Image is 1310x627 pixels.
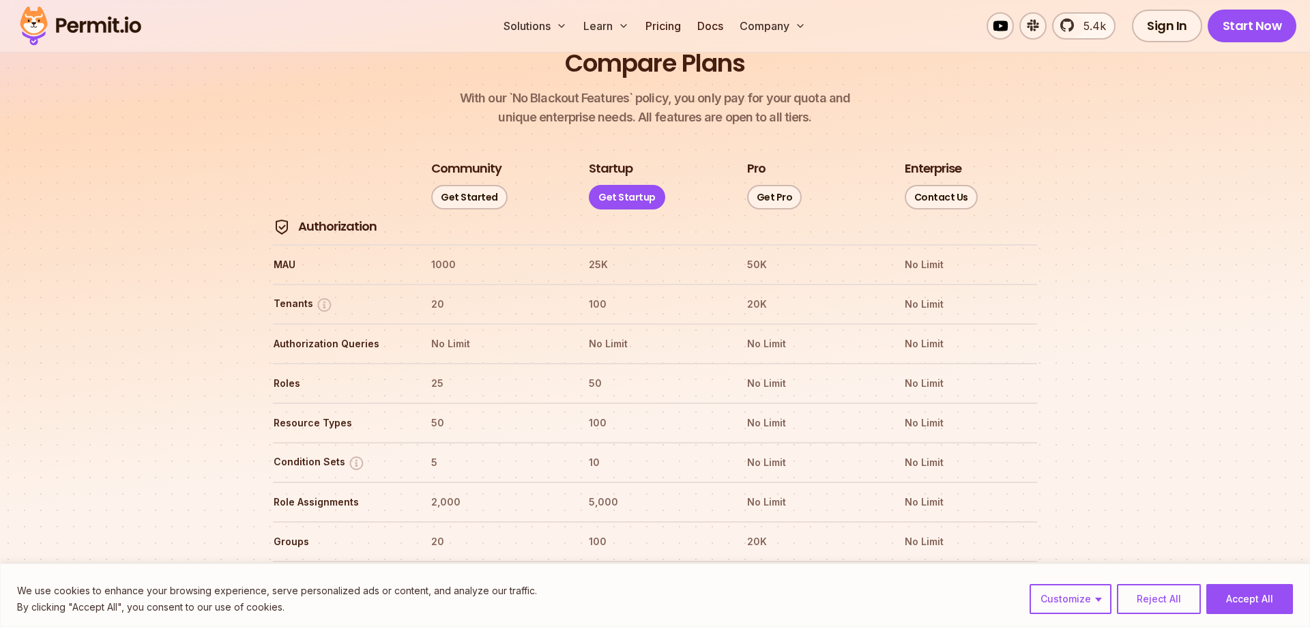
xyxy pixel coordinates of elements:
a: Docs [692,12,729,40]
button: Reject All [1117,584,1201,614]
th: 50 [431,412,564,434]
th: No Limit [746,333,879,355]
a: Pricing [640,12,686,40]
a: Get Pro [747,185,802,209]
button: Company [734,12,811,40]
th: 5,000 [588,491,721,513]
th: 20K [746,531,879,553]
th: Resource Types [273,412,406,434]
p: By clicking "Accept All", you consent to our use of cookies. [17,599,537,615]
th: 2,000 [431,491,564,513]
th: 25K [588,254,721,276]
th: No Limit [904,491,1037,513]
th: 5 [431,452,564,473]
th: No Limit [904,531,1037,553]
button: Tenants [274,296,333,313]
span: 5.4k [1075,18,1106,34]
th: 50 [588,373,721,394]
button: Customize [1030,584,1111,614]
h4: Authorization [298,218,377,235]
th: Groups [273,531,406,553]
th: No Limit [588,333,721,355]
th: No Limit [431,333,564,355]
th: 10 [588,452,721,473]
a: 5.4k [1052,12,1116,40]
th: Roles [273,373,406,394]
span: With our `No Blackout Features` policy, you only pay for your quota and [460,89,850,108]
th: 100 [588,293,721,315]
h2: Compare Plans [565,46,745,81]
a: Contact Us [905,185,978,209]
th: No Limit [746,491,879,513]
h3: Pro [747,160,766,177]
a: Start Now [1208,10,1297,42]
th: No Limit [904,293,1037,315]
th: No Limit [746,452,879,473]
th: 100 [588,412,721,434]
th: 50K [746,254,879,276]
th: 100 [588,531,721,553]
h3: Startup [589,160,632,177]
th: 1000 [431,254,564,276]
th: No Limit [904,452,1037,473]
th: No Limit [904,412,1037,434]
th: 20K [746,293,879,315]
th: No Limit [904,333,1037,355]
th: 20 [431,531,564,553]
th: No Limit [746,373,879,394]
th: Authorization Queries [273,333,406,355]
button: Condition Sets [274,454,365,471]
th: MAU [273,254,406,276]
p: We use cookies to enhance your browsing experience, serve personalized ads or content, and analyz... [17,583,537,599]
img: Authorization [274,219,290,235]
p: unique enterprise needs. All features are open to all tiers. [460,89,850,127]
th: No Limit [904,254,1037,276]
th: Role Assignments [273,491,406,513]
img: Permit logo [14,3,147,49]
th: No Limit [746,412,879,434]
th: 20 [431,293,564,315]
th: 25 [431,373,564,394]
h3: Community [431,160,501,177]
button: Accept All [1206,584,1293,614]
button: Learn [578,12,635,40]
a: Get Started [431,185,508,209]
h3: Enterprise [905,160,961,177]
button: Solutions [498,12,572,40]
a: Sign In [1132,10,1202,42]
a: Get Startup [589,185,665,209]
th: No Limit [904,373,1037,394]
